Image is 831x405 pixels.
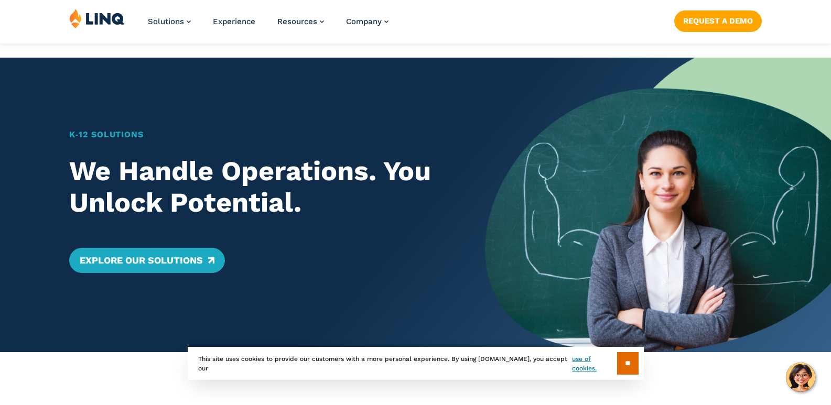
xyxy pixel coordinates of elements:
img: LINQ | K‑12 Software [69,8,125,28]
span: Solutions [148,17,184,26]
a: use of cookies. [572,354,617,373]
div: This site uses cookies to provide our customers with a more personal experience. By using [DOMAIN... [188,347,644,380]
a: Experience [213,17,255,26]
h2: We Handle Operations. You Unlock Potential. [69,156,451,218]
nav: Button Navigation [674,8,762,31]
h1: K‑12 Solutions [69,128,451,141]
a: Request a Demo [674,10,762,31]
img: Home Banner [485,58,831,352]
a: Solutions [148,17,191,26]
button: Hello, have a question? Let’s chat. [786,363,815,392]
span: Company [346,17,382,26]
span: Resources [277,17,317,26]
a: Resources [277,17,324,26]
a: Explore Our Solutions [69,248,225,273]
nav: Primary Navigation [148,8,388,43]
a: Company [346,17,388,26]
